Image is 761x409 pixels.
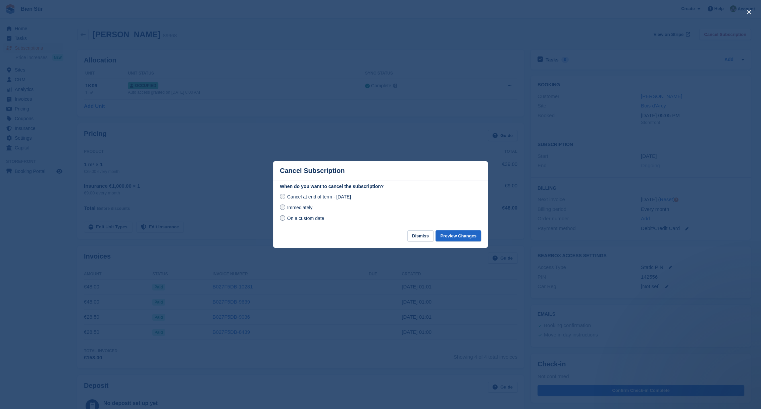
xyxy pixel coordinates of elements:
[280,204,285,210] input: Immediately
[436,230,481,241] button: Preview Changes
[280,215,285,221] input: On a custom date
[280,194,285,199] input: Cancel at end of term - [DATE]
[407,230,434,241] button: Dismiss
[287,205,312,210] span: Immediately
[280,183,481,190] label: When do you want to cancel the subscription?
[287,216,324,221] span: On a custom date
[287,194,351,199] span: Cancel at end of term - [DATE]
[744,7,754,17] button: close
[280,167,345,175] p: Cancel Subscription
